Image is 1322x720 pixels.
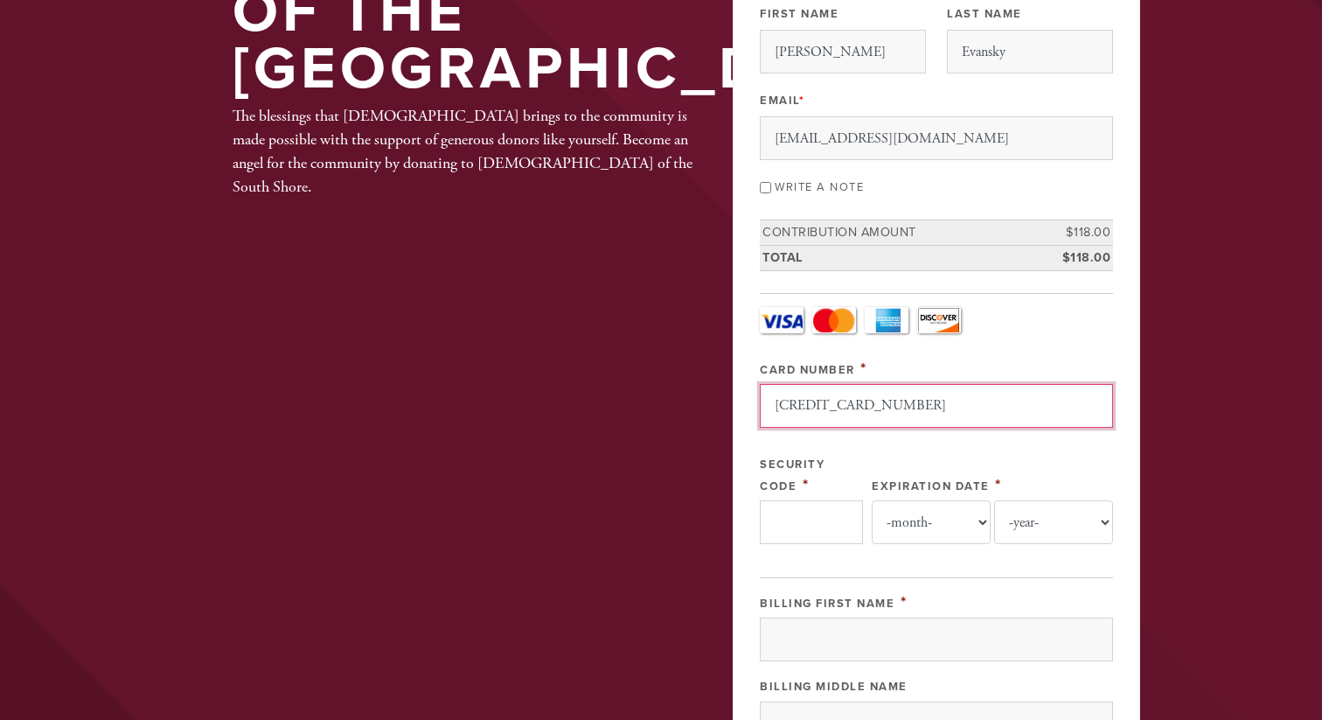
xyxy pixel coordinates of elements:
span: This field is required. [799,94,805,108]
td: $118.00 [1034,220,1113,246]
label: Billing Middle Name [760,680,908,694]
td: $118.00 [1034,245,1113,270]
select: Expiration Date month [872,500,991,544]
label: Billing First Name [760,597,894,611]
select: Expiration Date year [994,500,1113,544]
label: Write a note [775,180,864,194]
td: Total [760,245,1034,270]
label: Security Code [760,458,825,493]
a: MasterCard [812,307,856,333]
span: This field is required. [995,475,1002,494]
label: Last Name [947,6,1022,22]
div: The blessings that [DEMOGRAPHIC_DATA] brings to the community is made possible with the support o... [233,104,696,199]
label: Card Number [760,363,855,377]
td: Contribution Amount [760,220,1034,246]
span: This field is required. [860,359,867,378]
a: Visa [760,307,804,333]
label: Email [760,93,804,108]
a: Amex [865,307,908,333]
span: This field is required. [901,592,908,612]
span: This field is required. [803,475,810,494]
label: First Name [760,6,838,22]
a: Discover [917,307,961,333]
label: Expiration Date [872,479,990,493]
